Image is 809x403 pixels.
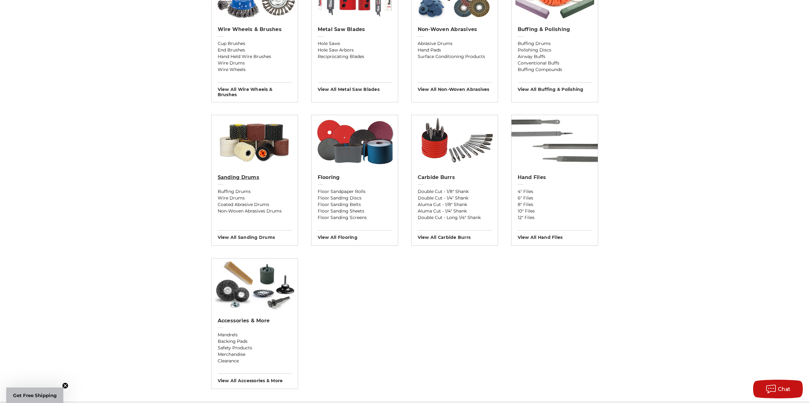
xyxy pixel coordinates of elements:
[418,26,492,33] h2: Non-woven Abrasives
[211,115,298,168] img: Sanding Drums
[218,201,292,208] a: Coated Abrasive Drums
[518,188,592,195] a: 4" Files
[418,195,492,201] a: Double Cut - 1/4" Shank
[211,258,298,311] img: Accessories & More
[518,66,592,73] a: Buffing Compounds
[511,115,598,168] img: Hand Files
[418,214,492,221] a: Double Cut - Long 1/4" Shank
[218,338,292,345] a: Backing Pads
[218,358,292,364] a: Clearance
[518,53,592,60] a: Airway Buffs
[218,60,292,66] a: Wire Drums
[418,174,492,181] h2: Carbide Burrs
[218,230,292,240] h3: View All sanding drums
[518,195,592,201] a: 6" Files
[418,230,492,240] h3: View All carbide burrs
[62,383,68,389] button: Close teaser
[6,387,63,403] div: Get Free ShippingClose teaser
[318,82,392,92] h3: View All metal saw blades
[218,351,292,358] a: Merchandise
[518,201,592,208] a: 8" Files
[311,115,398,168] img: Flooring
[318,40,392,47] a: Hole Saws
[318,188,392,195] a: Floor Sandpaper Rolls
[418,40,492,47] a: Abrasive Drums
[418,53,492,60] a: Surface Conditioning Products
[13,392,57,398] span: Get Free Shipping
[518,40,592,47] a: Buffing Drums
[218,47,292,53] a: End Brushes
[218,195,292,201] a: Wire Drums
[318,53,392,60] a: Reciprocating Blades
[418,47,492,53] a: Hand Pads
[218,40,292,47] a: Cup Brushes
[753,380,803,398] button: Chat
[318,208,392,214] a: Floor Sanding Sheets
[418,208,492,214] a: Aluma Cut - 1/4" Shank
[318,201,392,208] a: Floor Sanding Belts
[218,66,292,73] a: Wire Wheels
[518,47,592,53] a: Polishing Discs
[218,345,292,351] a: Safety Products
[518,174,592,181] h2: Hand Files
[218,82,292,97] h3: View All wire wheels & brushes
[518,230,592,240] h3: View All hand files
[318,214,392,221] a: Floor Sanding Screens
[218,53,292,60] a: Hand Held Wire Brushes
[418,82,492,92] h3: View All non-woven abrasives
[318,230,392,240] h3: View All flooring
[518,208,592,214] a: 10" Files
[218,318,292,324] h2: Accessories & More
[218,332,292,338] a: Mandrels
[778,386,791,392] span: Chat
[518,60,592,66] a: Conventional Buffs
[218,174,292,181] h2: Sanding Drums
[318,174,392,181] h2: Flooring
[411,115,498,168] img: Carbide Burrs
[218,208,292,214] a: Non-Woven Abrasives Drums
[518,82,592,92] h3: View All buffing & polishing
[218,374,292,383] h3: View All accessories & more
[518,214,592,221] a: 12" Files
[318,47,392,53] a: Hole Saw Arbors
[218,188,292,195] a: Buffing Drums
[418,188,492,195] a: Double Cut - 1/8" Shank
[418,201,492,208] a: Aluma Cut - 1/8" Shank
[318,26,392,33] h2: Metal Saw Blades
[518,26,592,33] h2: Buffing & Polishing
[318,195,392,201] a: Floor Sanding Discs
[218,26,292,33] h2: Wire Wheels & Brushes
